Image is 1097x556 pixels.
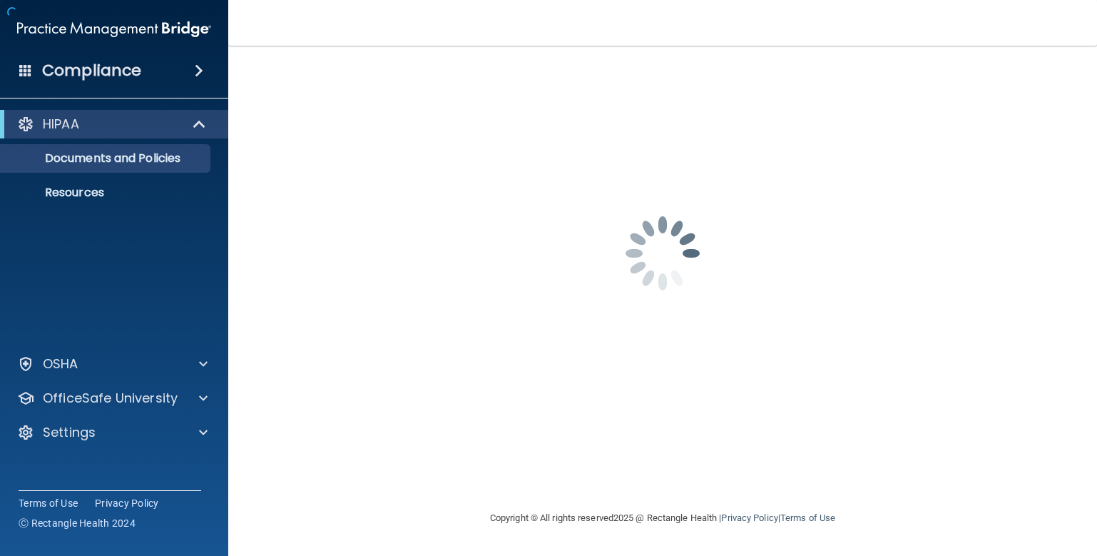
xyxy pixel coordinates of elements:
[591,182,734,325] img: spinner.e123f6fc.gif
[17,424,208,441] a: Settings
[9,151,204,166] p: Documents and Policies
[43,116,79,133] p: HIPAA
[43,424,96,441] p: Settings
[42,61,141,81] h4: Compliance
[43,390,178,407] p: OfficeSafe University
[95,496,159,510] a: Privacy Policy
[17,390,208,407] a: OfficeSafe University
[402,495,923,541] div: Copyright © All rights reserved 2025 @ Rectangle Health | |
[17,116,207,133] a: HIPAA
[721,512,777,523] a: Privacy Policy
[17,355,208,373] a: OSHA
[19,496,78,510] a: Terms of Use
[780,512,835,523] a: Terms of Use
[17,15,211,44] img: PMB logo
[43,355,78,373] p: OSHA
[9,186,204,200] p: Resources
[19,516,136,530] span: Ⓒ Rectangle Health 2024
